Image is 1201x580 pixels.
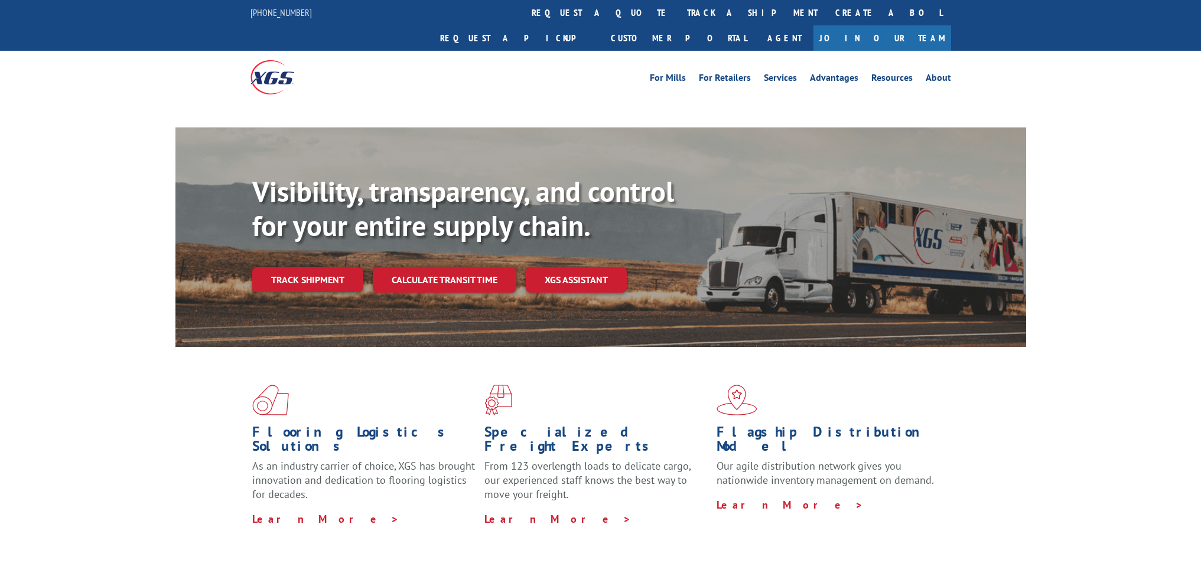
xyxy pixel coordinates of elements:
[717,425,940,459] h1: Flagship Distribution Model
[717,498,864,512] a: Learn More >
[373,267,516,293] a: Calculate transit time
[484,385,512,415] img: xgs-icon-focused-on-flooring-red
[650,73,686,86] a: For Mills
[250,6,312,18] a: [PHONE_NUMBER]
[699,73,751,86] a: For Retailers
[252,459,475,501] span: As an industry carrier of choice, XGS has brought innovation and dedication to flooring logistics...
[810,73,858,86] a: Advantages
[252,385,289,415] img: xgs-icon-total-supply-chain-intelligence-red
[484,459,708,512] p: From 123 overlength loads to delicate cargo, our experienced staff knows the best way to move you...
[717,385,757,415] img: xgs-icon-flagship-distribution-model-red
[252,173,674,244] b: Visibility, transparency, and control for your entire supply chain.
[764,73,797,86] a: Services
[756,25,813,51] a: Agent
[431,25,602,51] a: Request a pickup
[871,73,913,86] a: Resources
[813,25,951,51] a: Join Our Team
[602,25,756,51] a: Customer Portal
[526,267,627,293] a: XGS ASSISTANT
[252,267,363,292] a: Track shipment
[252,512,399,526] a: Learn More >
[926,73,951,86] a: About
[484,512,632,526] a: Learn More >
[484,425,708,459] h1: Specialized Freight Experts
[252,425,476,459] h1: Flooring Logistics Solutions
[717,459,934,487] span: Our agile distribution network gives you nationwide inventory management on demand.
